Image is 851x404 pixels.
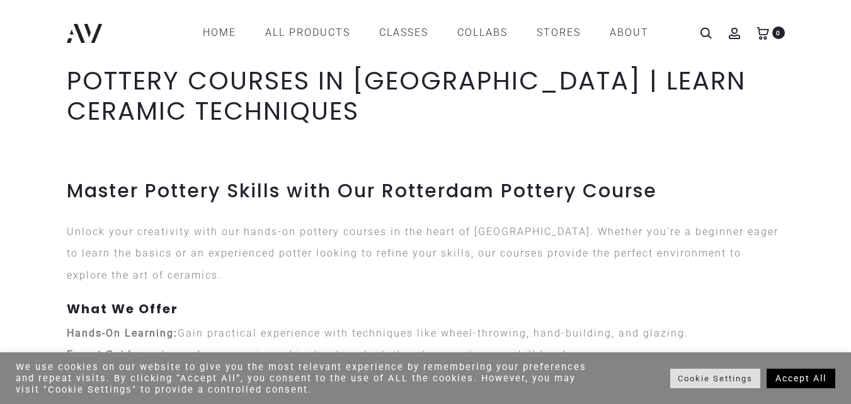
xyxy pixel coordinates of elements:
strong: What We Offer [67,300,178,318]
a: Accept All [767,369,835,388]
strong: Hands-On Learning: [67,327,178,339]
a: CLASSES [379,22,428,43]
a: Cookie Settings [670,369,760,388]
a: STORES [537,22,581,43]
a: 0 [757,26,769,38]
strong: Expert Guidance: [67,349,162,361]
h2: Master Pottery Skills with Our Rotterdam Pottery Course [67,180,785,202]
a: ABOUT [610,22,649,43]
a: All products [265,22,350,43]
h1: POTTERY COURSES IN [GEOGRAPHIC_DATA] | LEARN CERAMIC TECHNIQUES [67,66,785,126]
a: COLLABS [457,22,508,43]
p: Unlock your creativity with our hands-on pottery courses in the heart of [GEOGRAPHIC_DATA]. Wheth... [67,221,785,286]
a: Home [203,22,236,43]
p: Gain practical experience with techniques like wheel-throwing, hand-building, and glazing. Learn ... [67,323,785,388]
span: 0 [772,26,785,39]
div: We use cookies on our website to give you the most relevant experience by remembering your prefer... [16,361,590,395]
